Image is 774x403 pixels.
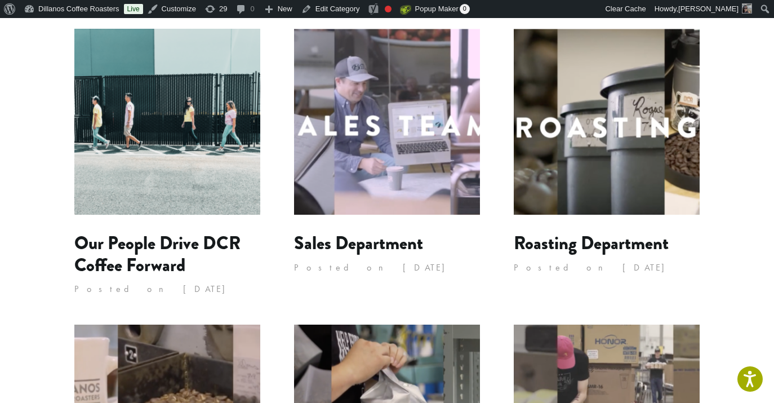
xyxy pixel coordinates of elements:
a: Sales Department [294,230,423,256]
span: [PERSON_NAME] [678,5,739,13]
a: Roasting Department [514,230,669,256]
a: Our People Drive DCR Coffee Forward [74,230,241,278]
div: Focus keyphrase not set [385,6,392,12]
a: Live [124,4,143,14]
img: Roasting Department [514,29,700,215]
p: Posted on [DATE] [514,259,700,276]
img: Sales Department [294,29,480,215]
p: Posted on [DATE] [294,259,480,276]
p: Posted on [DATE] [74,281,260,298]
span: 0 [460,4,470,14]
img: Our People Drive DCR Coffee Forward [74,29,260,215]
